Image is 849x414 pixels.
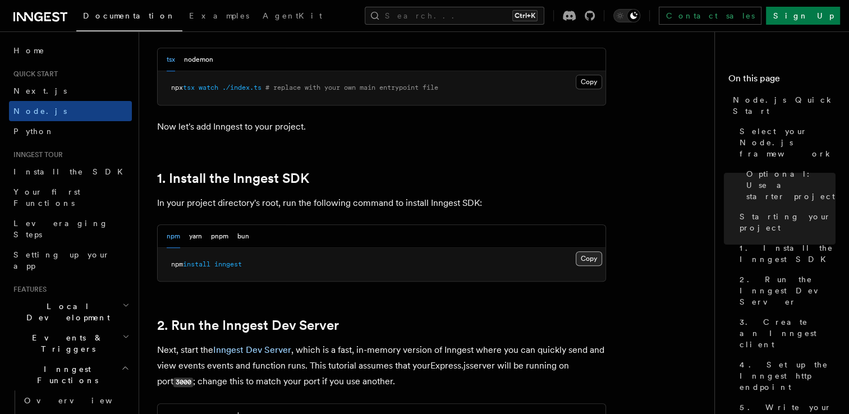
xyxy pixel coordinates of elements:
a: Node.js [9,101,132,121]
button: Copy [576,251,602,266]
span: Home [13,45,45,56]
h4: On this page [728,72,836,90]
span: Python [13,127,54,136]
a: 1. Install the Inngest SDK [735,238,836,269]
span: Optional: Use a starter project [746,168,836,202]
button: Copy [576,75,602,89]
span: 1. Install the Inngest SDK [740,242,836,265]
a: Node.js Quick Start [728,90,836,121]
span: Starting your project [740,211,836,233]
span: Inngest Functions [9,364,121,386]
a: 2. Run the Inngest Dev Server [157,318,339,333]
a: AgentKit [256,3,329,30]
a: Install the SDK [9,162,132,182]
span: tsx [183,84,195,91]
span: Events & Triggers [9,332,122,355]
kbd: Ctrl+K [512,10,538,21]
a: Sign Up [766,7,840,25]
span: npm [171,260,183,268]
a: Documentation [76,3,182,31]
span: Node.js [13,107,67,116]
span: 2. Run the Inngest Dev Server [740,274,836,307]
a: Next.js [9,81,132,101]
span: Inngest tour [9,150,63,159]
a: 4. Set up the Inngest http endpoint [735,355,836,397]
p: Next, start the , which is a fast, in-memory version of Inngest where you can quickly send and vi... [157,342,606,390]
button: Events & Triggers [9,328,132,359]
a: Home [9,40,132,61]
span: Node.js Quick Start [733,94,836,117]
a: Contact sales [659,7,761,25]
span: Documentation [83,11,176,20]
span: Install the SDK [13,167,130,176]
span: watch [199,84,218,91]
button: npm [167,225,180,248]
a: Leveraging Steps [9,213,132,245]
span: install [183,260,210,268]
p: In your project directory's root, run the following command to install Inngest SDK: [157,195,606,211]
span: Select your Node.js framework [740,126,836,159]
a: Your first Functions [9,182,132,213]
span: Overview [24,396,140,405]
span: ./index.ts [222,84,261,91]
a: 2. Run the Inngest Dev Server [735,269,836,312]
span: Your first Functions [13,187,80,208]
button: tsx [167,48,175,71]
p: Now let's add Inngest to your project. [157,119,606,135]
a: Python [9,121,132,141]
button: yarn [189,225,202,248]
span: inngest [214,260,242,268]
span: 3. Create an Inngest client [740,316,836,350]
a: Examples [182,3,256,30]
span: AgentKit [263,11,322,20]
span: Quick start [9,70,58,79]
span: npx [171,84,183,91]
button: pnpm [211,225,228,248]
code: 3000 [173,378,193,387]
a: Select your Node.js framework [735,121,836,164]
button: Inngest Functions [9,359,132,390]
a: 1. Install the Inngest SDK [157,171,309,186]
span: # replace with your own main entrypoint file [265,84,438,91]
a: 3. Create an Inngest client [735,312,836,355]
span: Leveraging Steps [13,219,108,239]
span: Examples [189,11,249,20]
button: nodemon [184,48,213,71]
a: Setting up your app [9,245,132,276]
span: Features [9,285,47,294]
button: bun [237,225,249,248]
span: Local Development [9,301,122,323]
button: Local Development [9,296,132,328]
button: Toggle dark mode [613,9,640,22]
a: Optional: Use a starter project [742,164,836,206]
a: Starting your project [735,206,836,238]
span: Next.js [13,86,67,95]
a: Inngest Dev Server [213,344,291,355]
a: Overview [20,390,132,411]
button: Search...Ctrl+K [365,7,544,25]
span: 4. Set up the Inngest http endpoint [740,359,836,393]
span: Setting up your app [13,250,110,270]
